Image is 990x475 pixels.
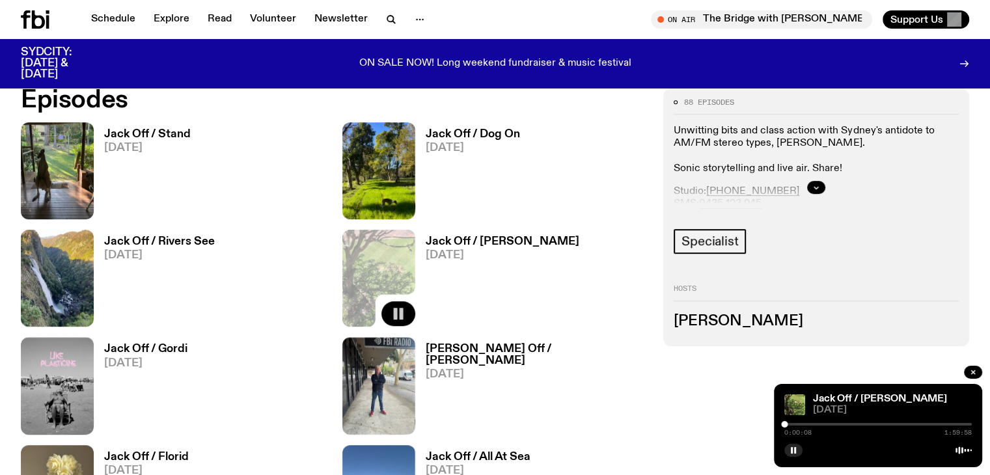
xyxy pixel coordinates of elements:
[426,142,520,154] span: [DATE]
[104,452,189,463] h3: Jack Off / Florid
[242,10,304,29] a: Volunteer
[307,10,376,29] a: Newsletter
[426,452,530,463] h3: Jack Off / All At Sea
[415,344,648,434] a: [PERSON_NAME] Off / [PERSON_NAME][DATE]
[426,129,520,140] h3: Jack Off / Dog On
[674,285,959,301] h2: Hosts
[813,394,947,404] a: Jack Off / [PERSON_NAME]
[651,10,872,29] button: On AirThe Bridge with [PERSON_NAME]
[146,10,197,29] a: Explore
[415,129,520,219] a: Jack Off / Dog On[DATE]
[342,337,415,434] img: Charlie Owen standing in front of the fbi radio station
[813,405,972,415] span: [DATE]
[104,358,187,369] span: [DATE]
[415,236,579,327] a: Jack Off / [PERSON_NAME][DATE]
[104,344,187,355] h3: Jack Off / Gordi
[21,47,104,80] h3: SYDCITY: [DATE] & [DATE]
[426,369,648,380] span: [DATE]
[94,129,191,219] a: Jack Off / Stand[DATE]
[104,250,215,261] span: [DATE]
[83,10,143,29] a: Schedule
[426,344,648,366] h3: [PERSON_NAME] Off / [PERSON_NAME]
[944,429,972,436] span: 1:59:58
[674,125,959,175] p: Unwitting bits and class action with Sydney's antidote to AM/FM stereo types, [PERSON_NAME]. Soni...
[784,429,812,436] span: 0:00:08
[674,314,959,329] h3: [PERSON_NAME]
[426,250,579,261] span: [DATE]
[890,14,943,25] span: Support Us
[681,234,738,249] span: Specialist
[21,122,94,219] img: A Kangaroo on a porch with a yard in the background
[104,142,191,154] span: [DATE]
[359,58,631,70] p: ON SALE NOW! Long weekend fundraiser & music festival
[426,236,579,247] h3: Jack Off / [PERSON_NAME]
[200,10,240,29] a: Read
[104,129,191,140] h3: Jack Off / Stand
[684,99,734,106] span: 88 episodes
[94,236,215,327] a: Jack Off / Rivers See[DATE]
[883,10,969,29] button: Support Us
[21,88,648,112] h2: Episodes
[104,236,215,247] h3: Jack Off / Rivers See
[674,229,746,254] a: Specialist
[94,344,187,434] a: Jack Off / Gordi[DATE]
